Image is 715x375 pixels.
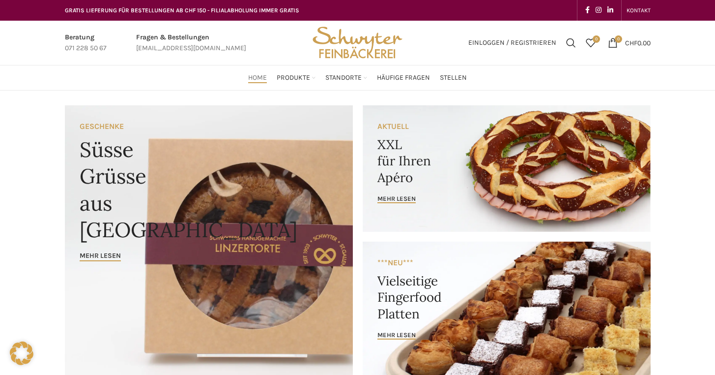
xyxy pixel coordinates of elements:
span: Stellen [440,73,467,83]
a: Häufige Fragen [377,68,430,88]
a: Linkedin social link [604,3,616,17]
div: Secondary navigation [622,0,656,20]
span: KONTAKT [627,7,651,14]
span: CHF [625,38,637,47]
a: Instagram social link [593,3,604,17]
a: Stellen [440,68,467,88]
span: Häufige Fragen [377,73,430,83]
a: Suchen [561,33,581,53]
bdi: 0.00 [625,38,651,47]
div: Meine Wunschliste [581,33,601,53]
a: 0 CHF0.00 [603,33,656,53]
a: Banner link [363,105,651,232]
div: Main navigation [60,68,656,88]
a: Infobox link [65,32,107,54]
a: 0 [581,33,601,53]
a: Produkte [277,68,315,88]
span: 0 [615,35,622,43]
span: Standorte [325,73,362,83]
span: Produkte [277,73,310,83]
span: Einloggen / Registrieren [468,39,556,46]
a: Infobox link [136,32,246,54]
a: Site logo [309,38,405,46]
a: Standorte [325,68,367,88]
a: Home [248,68,267,88]
span: 0 [593,35,600,43]
img: Bäckerei Schwyter [309,21,405,65]
a: Einloggen / Registrieren [463,33,561,53]
span: Home [248,73,267,83]
a: KONTAKT [627,0,651,20]
span: GRATIS LIEFERUNG FÜR BESTELLUNGEN AB CHF 150 - FILIALABHOLUNG IMMER GRATIS [65,7,299,14]
a: Facebook social link [582,3,593,17]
